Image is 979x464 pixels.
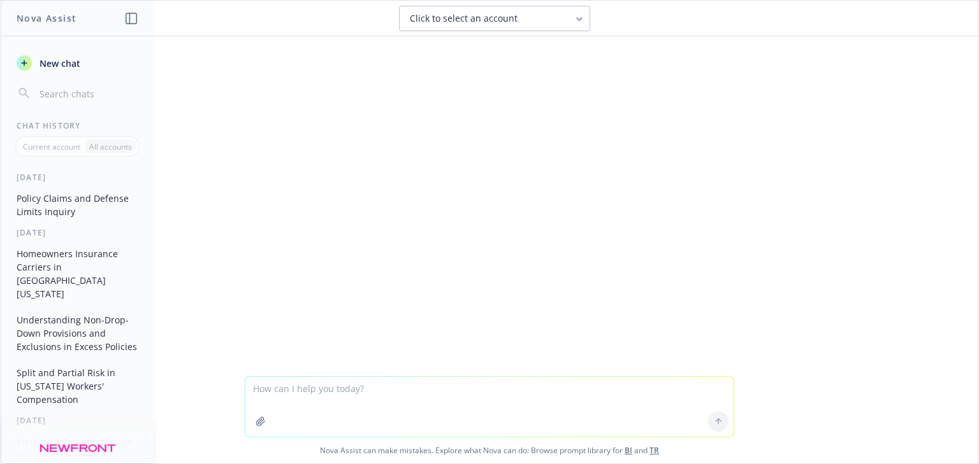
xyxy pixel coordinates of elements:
[23,141,80,152] p: Current account
[410,12,518,25] span: Click to select an account
[11,362,143,410] button: Split and Partial Risk in [US_STATE] Workers' Compensation
[11,52,143,74] button: New chat
[649,445,659,456] a: TR
[625,445,632,456] a: BI
[11,243,143,304] button: Homeowners Insurance Carriers in [GEOGRAPHIC_DATA][US_STATE]
[1,120,154,131] div: Chat History
[37,85,138,102] input: Search chats
[1,172,154,183] div: [DATE]
[17,11,76,25] h1: Nova Assist
[11,309,143,357] button: Understanding Non-Drop-Down Provisions and Exclusions in Excess Policies
[1,415,154,426] div: [DATE]
[89,141,132,152] p: All accounts
[37,57,80,70] span: New chat
[6,437,973,463] span: Nova Assist can make mistakes. Explore what Nova can do: Browse prompt library for and
[11,188,143,222] button: Policy Claims and Defense Limits Inquiry
[399,6,590,31] button: Click to select an account
[1,227,154,238] div: [DATE]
